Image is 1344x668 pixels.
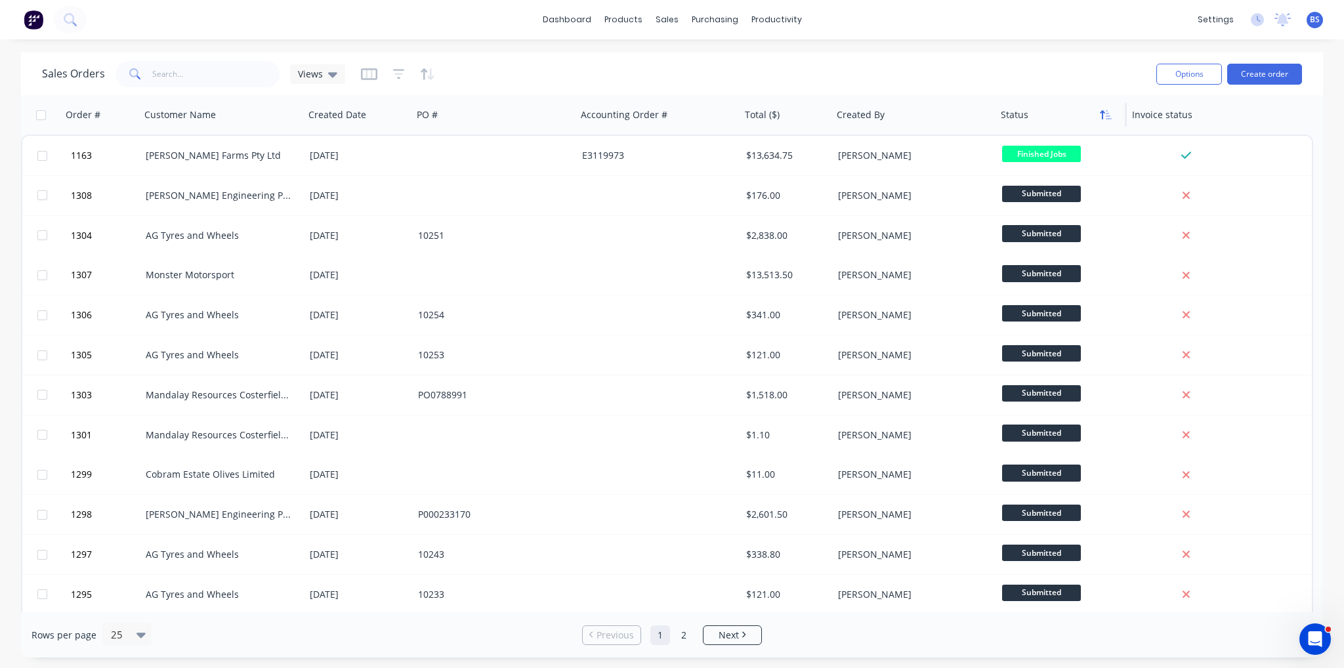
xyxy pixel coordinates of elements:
[67,375,146,415] button: 1303
[418,348,564,362] div: 10253
[1156,64,1222,85] button: Options
[1132,108,1192,121] div: Invoice status
[71,189,92,202] span: 1308
[67,415,146,455] button: 1301
[746,388,824,402] div: $1,518.00
[1002,265,1081,282] span: Submitted
[67,136,146,175] button: 1163
[1002,305,1081,322] span: Submitted
[146,588,291,601] div: AG Tyres and Wheels
[66,108,100,121] div: Order #
[417,108,438,121] div: PO #
[746,588,824,601] div: $121.00
[67,176,146,215] button: 1308
[1002,505,1081,521] span: Submitted
[536,10,598,30] a: dashboard
[298,67,323,81] span: Views
[674,625,694,645] a: Page 2
[67,216,146,255] button: 1304
[71,588,92,601] span: 1295
[1002,146,1081,162] span: Finished Jobs
[838,588,984,601] div: [PERSON_NAME]
[838,149,984,162] div: [PERSON_NAME]
[746,508,824,521] div: $2,601.50
[31,629,96,642] span: Rows per page
[67,335,146,375] button: 1305
[418,508,564,521] div: P000233170
[838,348,984,362] div: [PERSON_NAME]
[838,428,984,442] div: [PERSON_NAME]
[745,108,780,121] div: Total ($)
[146,348,291,362] div: AG Tyres and Wheels
[838,508,984,521] div: [PERSON_NAME]
[310,548,408,561] div: [DATE]
[67,535,146,574] button: 1297
[650,625,670,645] a: Page 1 is your current page
[581,108,667,121] div: Accounting Order #
[746,189,824,202] div: $176.00
[1227,64,1302,85] button: Create order
[144,108,216,121] div: Customer Name
[418,308,564,322] div: 10254
[649,10,685,30] div: sales
[146,149,291,162] div: [PERSON_NAME] Farms Pty Ltd
[746,229,824,242] div: $2,838.00
[24,10,43,30] img: Factory
[746,308,824,322] div: $341.00
[746,149,824,162] div: $13,634.75
[598,10,649,30] div: products
[310,229,408,242] div: [DATE]
[310,308,408,322] div: [DATE]
[838,548,984,561] div: [PERSON_NAME]
[71,508,92,521] span: 1298
[745,10,808,30] div: productivity
[71,149,92,162] span: 1163
[838,468,984,481] div: [PERSON_NAME]
[746,548,824,561] div: $338.80
[71,348,92,362] span: 1305
[42,68,105,80] h1: Sales Orders
[418,229,564,242] div: 10251
[746,468,824,481] div: $11.00
[310,149,408,162] div: [DATE]
[1002,465,1081,481] span: Submitted
[146,229,291,242] div: AG Tyres and Wheels
[310,348,408,362] div: [DATE]
[310,428,408,442] div: [DATE]
[71,468,92,481] span: 1299
[1191,10,1240,30] div: settings
[746,348,824,362] div: $121.00
[67,495,146,534] button: 1298
[1002,225,1081,241] span: Submitted
[67,575,146,614] button: 1295
[1310,14,1320,26] span: BS
[310,508,408,521] div: [DATE]
[1002,385,1081,402] span: Submitted
[152,61,280,87] input: Search...
[67,255,146,295] button: 1307
[310,189,408,202] div: [DATE]
[146,548,291,561] div: AG Tyres and Wheels
[146,189,291,202] div: [PERSON_NAME] Engineering Pty Ltd
[71,388,92,402] span: 1303
[597,629,634,642] span: Previous
[577,625,767,645] ul: Pagination
[582,149,728,162] div: E3119973
[838,388,984,402] div: [PERSON_NAME]
[1002,425,1081,441] span: Submitted
[310,268,408,282] div: [DATE]
[146,268,291,282] div: Monster Motorsport
[71,268,92,282] span: 1307
[310,468,408,481] div: [DATE]
[838,229,984,242] div: [PERSON_NAME]
[583,629,640,642] a: Previous page
[67,455,146,494] button: 1299
[703,629,761,642] a: Next page
[418,548,564,561] div: 10243
[1299,623,1331,655] iframe: Intercom live chat
[838,189,984,202] div: [PERSON_NAME]
[71,308,92,322] span: 1306
[719,629,739,642] span: Next
[1002,585,1081,601] span: Submitted
[67,295,146,335] button: 1306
